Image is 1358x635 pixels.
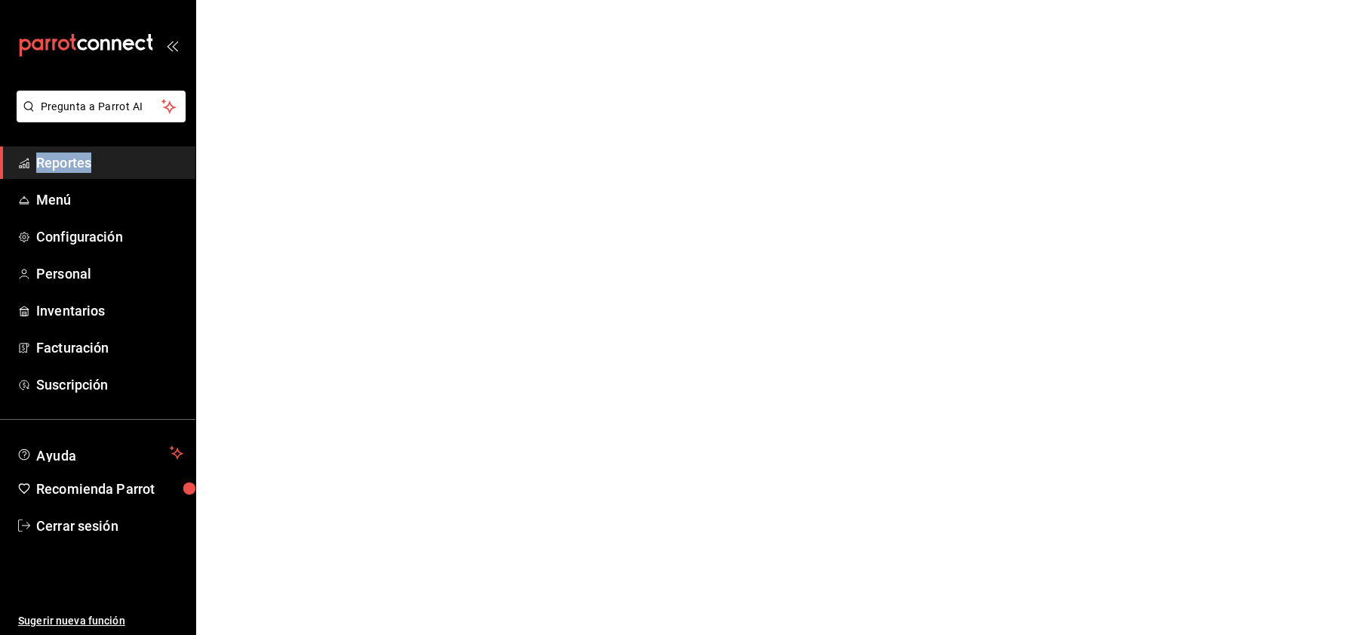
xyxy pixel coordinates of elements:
[17,91,186,122] button: Pregunta a Parrot AI
[36,516,183,536] span: Cerrar sesión
[36,190,183,210] span: Menú
[36,227,183,247] span: Configuración
[36,444,164,462] span: Ayuda
[36,264,183,284] span: Personal
[166,39,178,51] button: open_drawer_menu
[36,153,183,173] span: Reportes
[36,375,183,395] span: Suscripción
[36,338,183,358] span: Facturación
[11,109,186,125] a: Pregunta a Parrot AI
[36,479,183,499] span: Recomienda Parrot
[36,301,183,321] span: Inventarios
[18,613,183,629] span: Sugerir nueva función
[41,99,162,115] span: Pregunta a Parrot AI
